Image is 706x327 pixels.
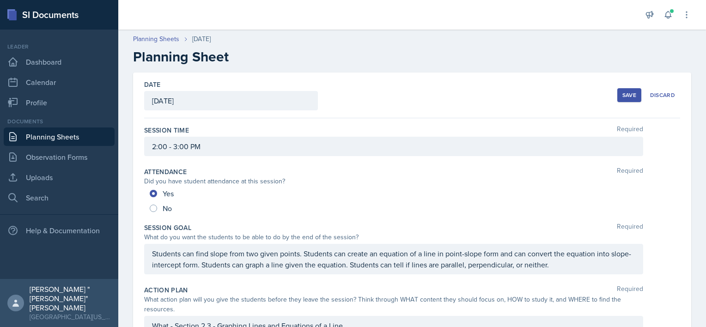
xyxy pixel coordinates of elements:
div: Help & Documentation [4,221,115,240]
label: Action Plan [144,285,188,295]
p: Students can find slope from two given points. Students can create an equation of a line in point... [152,248,635,270]
a: Search [4,188,115,207]
h2: Planning Sheet [133,48,691,65]
label: Session Time [144,126,189,135]
a: Uploads [4,168,115,187]
span: Required [617,167,643,176]
label: Date [144,80,160,89]
div: What action plan will you give the students before they leave the session? Think through WHAT con... [144,295,643,314]
div: Leader [4,42,115,51]
div: Discard [650,91,675,99]
span: Required [617,126,643,135]
span: No [163,204,172,213]
p: 2:00 - 3:00 PM [152,141,635,152]
a: Planning Sheets [133,34,179,44]
div: Did you have student attendance at this session? [144,176,643,186]
div: [DATE] [192,34,211,44]
span: Required [617,223,643,232]
label: Attendance [144,167,187,176]
span: Yes [163,189,174,198]
div: Documents [4,117,115,126]
button: Discard [645,88,680,102]
a: Profile [4,93,115,112]
a: Planning Sheets [4,127,115,146]
div: What do you want the students to be able to do by the end of the session? [144,232,643,242]
div: [PERSON_NAME] "[PERSON_NAME]" [PERSON_NAME] [30,285,111,312]
button: Save [617,88,641,102]
a: Dashboard [4,53,115,71]
label: Session Goal [144,223,191,232]
span: Required [617,285,643,295]
a: Observation Forms [4,148,115,166]
div: Save [622,91,636,99]
a: Calendar [4,73,115,91]
div: [GEOGRAPHIC_DATA][US_STATE] in [GEOGRAPHIC_DATA] [30,312,111,321]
